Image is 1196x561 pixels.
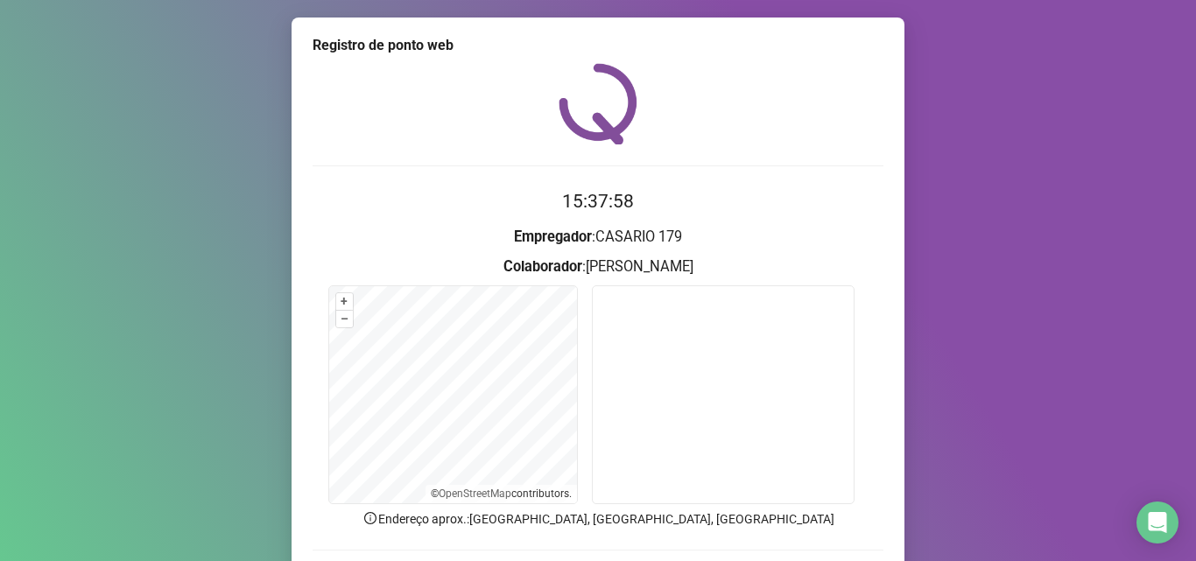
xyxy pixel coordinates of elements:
time: 15:37:58 [562,191,634,212]
button: – [336,311,353,327]
strong: Colaborador [503,258,582,275]
div: Open Intercom Messenger [1136,501,1178,543]
div: Registro de ponto web [313,35,883,56]
strong: Empregador [514,228,592,245]
button: + [336,293,353,310]
h3: : [PERSON_NAME] [313,256,883,278]
a: OpenStreetMap [439,487,511,500]
li: © contributors. [431,487,572,500]
img: QRPoint [559,63,637,144]
p: Endereço aprox. : [GEOGRAPHIC_DATA], [GEOGRAPHIC_DATA], [GEOGRAPHIC_DATA] [313,509,883,529]
span: info-circle [362,510,378,526]
h3: : CASARIO 179 [313,226,883,249]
